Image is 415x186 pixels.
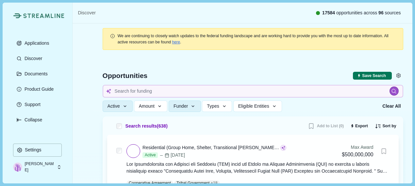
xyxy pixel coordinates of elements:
[169,101,201,112] button: Funder
[13,144,62,157] button: Settings
[172,40,180,44] a: here
[22,86,54,92] p: Product Guide
[13,144,62,159] a: Settings
[348,121,370,132] button: Export results to CSV (250 max)
[142,144,279,151] div: Residential (Group Home, Shelter, Transitional [PERSON_NAME] Care) Services for Unaccompanied Ali...
[13,163,22,172] img: profile picture
[78,9,95,16] a: Discover
[118,34,389,44] span: We are continuing to closely watch updates to the federal funding landscape and are working hard ...
[176,180,209,186] p: Tribal Government
[22,102,41,107] p: Support
[238,103,269,109] span: Eligible Entities
[23,13,64,18] img: Streamline Climate Logo
[342,144,373,151] div: Max Award
[13,83,62,96] button: Product Guide
[13,37,62,50] button: Applications
[134,101,168,112] button: Amount
[126,161,390,175] div: Lor Ipsumdolorsita con Adipisci eli Seddoeiu (TEM) incid utl Etdolo ma Aliquae Adminimvenia (QUI)...
[22,117,42,123] p: Collapse
[139,103,155,109] span: Amount
[103,85,403,98] input: Search for funding
[322,9,401,16] span: opportunities across sources
[13,13,62,18] a: Streamline Climate LogoStreamline Climate Logo
[394,71,403,80] button: Settings
[322,10,335,15] span: 17584
[378,146,390,157] button: Bookmark this grant.
[22,71,48,77] p: Documents
[378,10,384,15] span: 96
[23,147,41,153] p: Settings
[174,103,188,109] span: Funder
[142,152,158,158] span: Active
[211,180,218,186] span: + 18
[118,33,396,45] div: .
[108,103,120,109] span: Active
[125,123,168,130] span: Search results ( 638 )
[103,72,148,79] span: Opportunities
[13,52,62,65] button: Discover
[22,56,42,61] p: Discover
[13,13,21,18] img: Streamline Climate Logo
[129,180,171,186] p: Cooperative Agreement
[202,101,232,112] button: Types
[103,101,133,112] button: Active
[306,121,346,132] button: Add to List (0)
[159,152,185,159] div: [DATE]
[13,98,62,111] button: Support
[380,101,403,112] button: Clear All
[22,40,49,46] p: Applications
[207,103,219,109] span: Types
[25,161,55,173] p: [PERSON_NAME]
[353,72,391,80] button: Save current search & filters
[373,121,399,132] button: Sort by
[13,67,62,80] button: Documents
[233,101,282,112] button: Eligible Entities
[342,151,373,159] div: $500,000,000
[13,113,62,126] button: Expand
